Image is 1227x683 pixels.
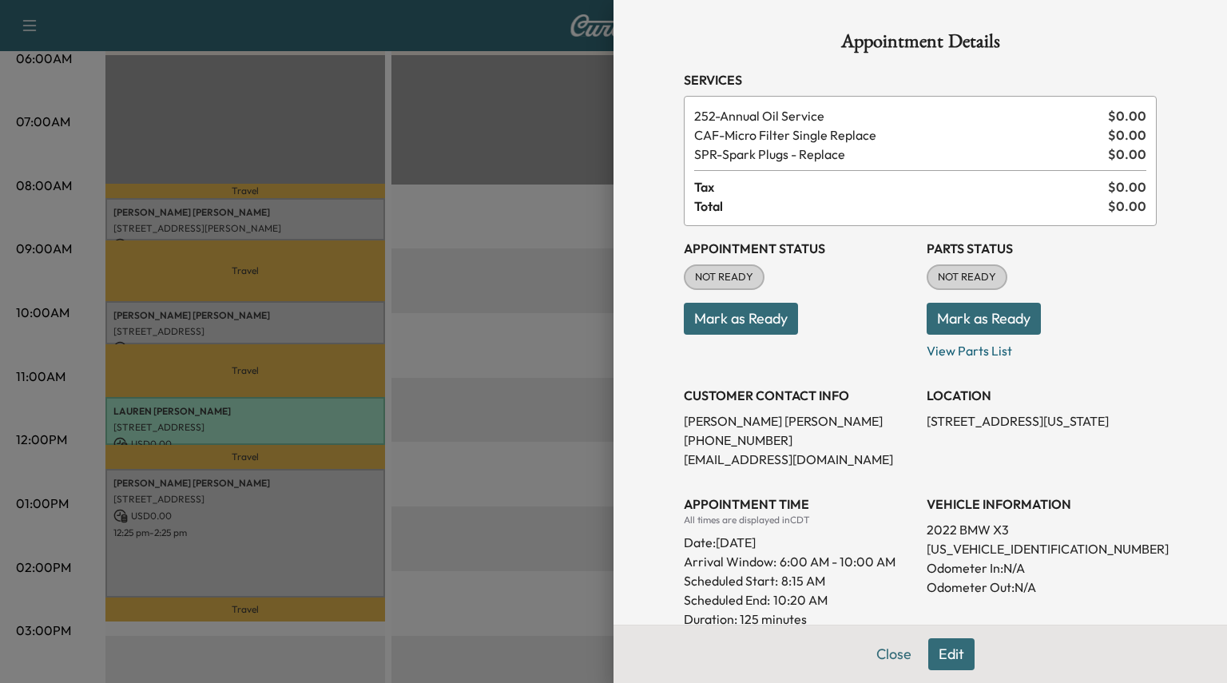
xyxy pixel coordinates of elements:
[684,386,914,405] h3: CUSTOMER CONTACT INFO
[780,552,895,571] span: 6:00 AM - 10:00 AM
[927,520,1157,539] p: 2022 BMW X3
[684,303,798,335] button: Mark as Ready
[1108,145,1146,164] span: $ 0.00
[684,494,914,514] h3: APPOINTMENT TIME
[684,32,1157,58] h1: Appointment Details
[927,239,1157,258] h3: Parts Status
[685,269,763,285] span: NOT READY
[694,197,1108,216] span: Total
[773,590,828,610] p: 10:20 AM
[684,552,914,571] p: Arrival Window:
[684,610,914,629] p: Duration: 125 minutes
[927,578,1157,597] p: Odometer Out: N/A
[928,638,975,670] button: Edit
[927,494,1157,514] h3: VEHICLE INFORMATION
[684,590,770,610] p: Scheduled End:
[694,177,1108,197] span: Tax
[1108,197,1146,216] span: $ 0.00
[1108,177,1146,197] span: $ 0.00
[927,411,1157,431] p: [STREET_ADDRESS][US_STATE]
[1108,106,1146,125] span: $ 0.00
[684,450,914,469] p: [EMAIL_ADDRESS][DOMAIN_NAME]
[781,571,825,590] p: 8:15 AM
[927,386,1157,405] h3: LOCATION
[684,239,914,258] h3: Appointment Status
[694,125,1102,145] span: Micro Filter Single Replace
[684,431,914,450] p: [PHONE_NUMBER]
[684,70,1157,89] h3: Services
[684,571,778,590] p: Scheduled Start:
[694,106,1102,125] span: Annual Oil Service
[927,303,1041,335] button: Mark as Ready
[684,514,914,526] div: All times are displayed in CDT
[927,539,1157,558] p: [US_VEHICLE_IDENTIFICATION_NUMBER]
[927,558,1157,578] p: Odometer In: N/A
[694,145,1102,164] span: Spark Plugs - Replace
[927,335,1157,360] p: View Parts List
[684,526,914,552] div: Date: [DATE]
[1108,125,1146,145] span: $ 0.00
[866,638,922,670] button: Close
[928,269,1006,285] span: NOT READY
[684,411,914,431] p: [PERSON_NAME] [PERSON_NAME]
